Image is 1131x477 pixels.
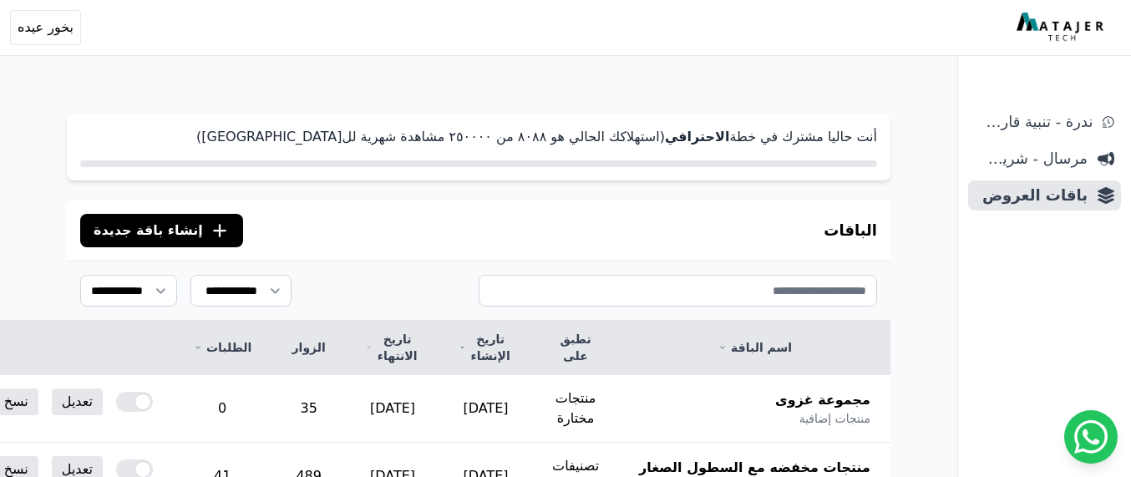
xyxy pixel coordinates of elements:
td: [DATE] [439,375,532,443]
span: باقات العروض [975,184,1088,207]
td: منتجات مختارة [532,375,619,443]
span: مرسال - شريط دعاية [975,147,1088,170]
span: إنشاء باقة جديدة [94,221,203,241]
a: تاريخ الانتهاء [366,331,419,364]
td: 35 [271,375,346,443]
h3: الباقات [824,219,877,242]
button: إنشاء باقة جديدة [80,214,243,247]
p: أنت حاليا مشترك في خطة (استهلاكك الحالي هو ٨۰٨٨ من ٢٥۰۰۰۰ مشاهدة شهرية لل[GEOGRAPHIC_DATA]) [80,127,877,147]
span: مجموعة غزوى [775,390,870,410]
span: منتجات إضافية [799,410,870,427]
button: بخور عيده [10,10,81,45]
td: 0 [173,375,271,443]
a: تاريخ الإنشاء [459,331,512,364]
strong: الاحترافي [665,129,730,145]
td: [DATE] [346,375,439,443]
span: بخور عيده [18,18,74,38]
th: الزوار [271,321,346,375]
th: تطبق على [532,321,619,375]
img: MatajerTech Logo [1017,13,1108,43]
a: تعديل [52,388,103,415]
a: اسم الباقة [639,339,870,356]
span: ندرة - تنبية قارب علي النفاذ [975,110,1093,134]
a: الطلبات [193,339,251,356]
